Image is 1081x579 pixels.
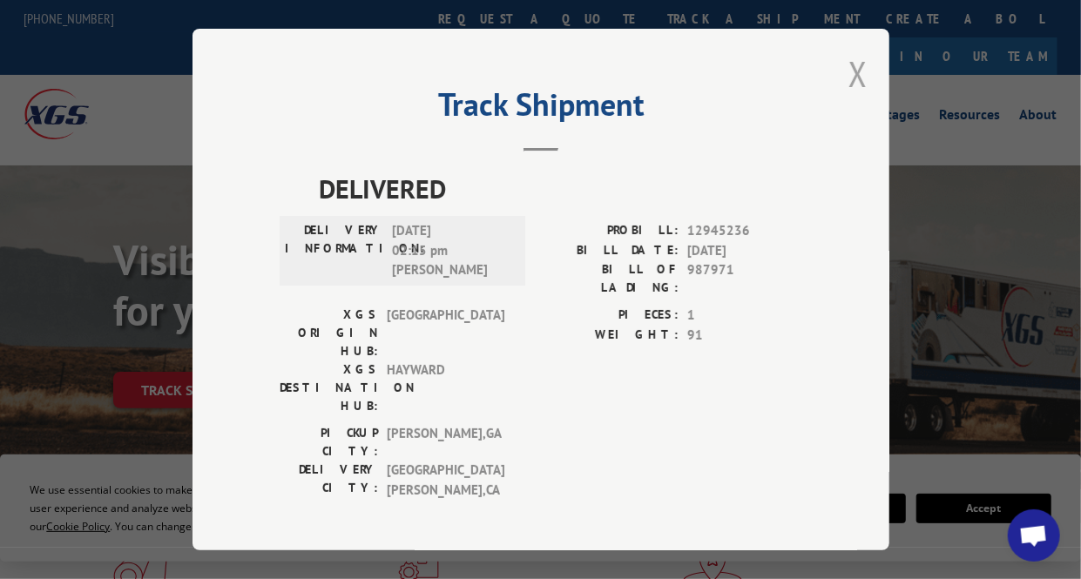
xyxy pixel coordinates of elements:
[687,241,802,261] span: [DATE]
[285,221,383,280] label: DELIVERY INFORMATION:
[687,306,802,326] span: 1
[387,424,504,461] span: [PERSON_NAME] , GA
[319,169,802,208] span: DELIVERED
[848,50,868,97] button: Close modal
[280,424,378,461] label: PICKUP CITY:
[387,461,504,500] span: [GEOGRAPHIC_DATA][PERSON_NAME] , CA
[392,221,510,280] span: [DATE] 02:15 pm [PERSON_NAME]
[280,461,378,500] label: DELIVERY CITY:
[280,306,378,360] label: XGS ORIGIN HUB:
[687,326,802,346] span: 91
[541,260,679,297] label: BILL OF LADING:
[687,221,802,241] span: 12945236
[387,360,504,415] span: HAYWARD
[541,306,679,326] label: PIECES:
[541,241,679,261] label: BILL DATE:
[280,360,378,415] label: XGS DESTINATION HUB:
[280,92,802,125] h2: Track Shipment
[687,260,802,297] span: 987971
[1008,509,1060,562] a: Open chat
[387,306,504,360] span: [GEOGRAPHIC_DATA]
[541,326,679,346] label: WEIGHT:
[541,221,679,241] label: PROBILL:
